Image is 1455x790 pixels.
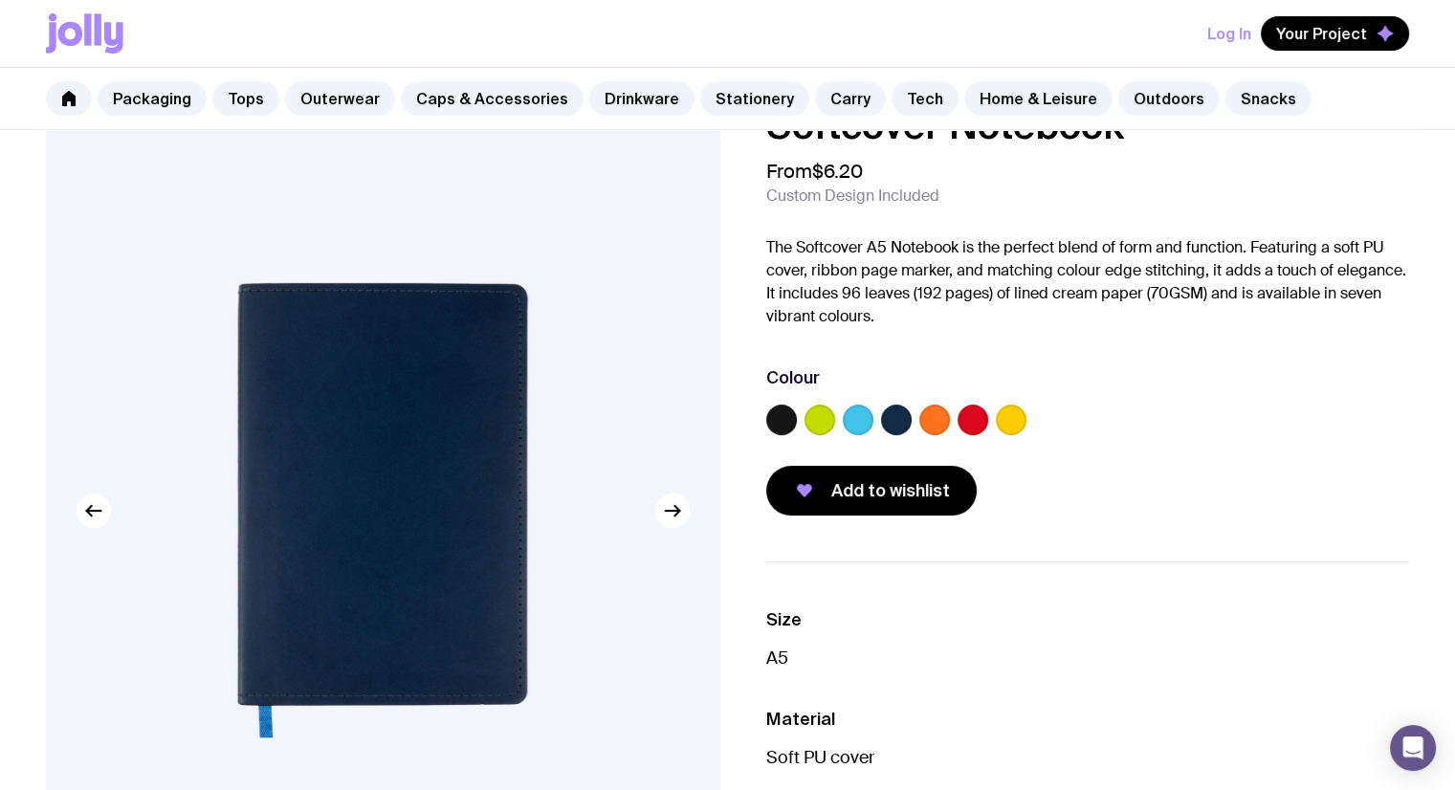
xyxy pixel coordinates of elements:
span: Custom Design Included [766,187,939,206]
h1: Softcover Notebook [766,106,1410,144]
span: From [766,160,863,183]
p: Soft PU cover [766,746,1410,769]
h3: Material [766,708,1410,731]
button: Log In [1207,16,1251,51]
a: Stationery [700,81,809,116]
button: Add to wishlist [766,466,977,516]
a: Tech [892,81,959,116]
a: Outdoors [1118,81,1220,116]
a: Home & Leisure [964,81,1113,116]
span: $6.20 [812,159,863,184]
h3: Size [766,608,1410,631]
p: The Softcover A5 Notebook is the perfect blend of form and function. Featuring a soft PU cover, r... [766,236,1410,328]
button: Your Project [1261,16,1409,51]
span: Your Project [1276,24,1367,43]
a: Drinkware [589,81,694,116]
a: Packaging [98,81,207,116]
a: Tops [212,81,279,116]
a: Caps & Accessories [401,81,584,116]
span: Add to wishlist [831,479,950,502]
div: Open Intercom Messenger [1390,725,1436,771]
p: A5 [766,647,1410,669]
a: Carry [815,81,886,116]
a: Snacks [1225,81,1312,116]
h3: Colour [766,366,820,389]
a: Outerwear [285,81,395,116]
